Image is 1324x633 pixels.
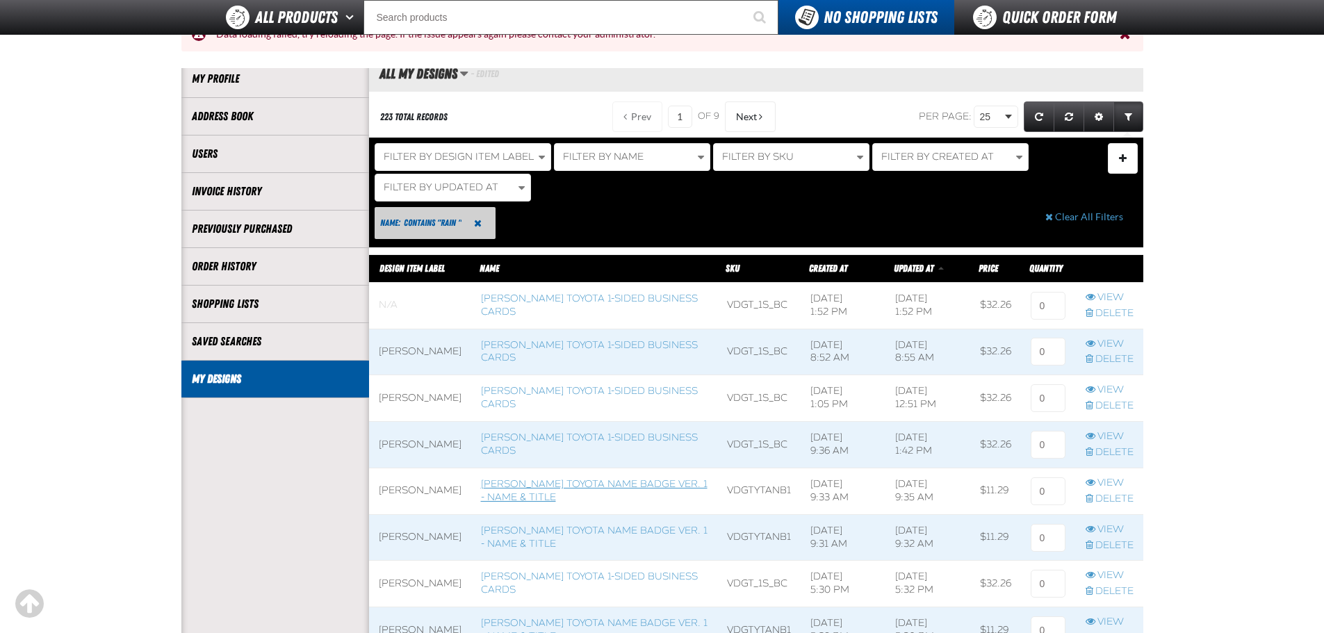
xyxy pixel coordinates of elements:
input: 0 [1031,338,1065,365]
a: [PERSON_NAME] Toyota 1-sided Business Cards [481,293,698,318]
td: [DATE] 8:55 AM [885,329,970,375]
a: Expand or Collapse Grid Settings [1084,101,1114,132]
a: View row action [1086,477,1134,490]
span: contains "rain " [404,216,461,230]
a: Delete row action [1086,446,1134,459]
td: $11.29 [970,514,1021,561]
button: Clear All Filters [1034,202,1134,232]
span: Next Page [736,111,757,122]
span: Created At [809,263,847,274]
a: [PERSON_NAME] Toyota Name Badge Ver. 1 - Name & Title [481,478,708,503]
a: Name [480,263,499,274]
td: [DATE] 9:31 AM [801,514,885,561]
a: Delete row action [1086,585,1134,598]
a: View row action [1086,291,1134,304]
button: Next Page [725,101,776,132]
input: 0 [1031,384,1065,412]
td: [DATE] 1:05 PM [801,375,885,422]
a: View row action [1086,523,1134,536]
a: [PERSON_NAME] Toyota 1-sided Business Cards [481,431,698,457]
h2: All My Designs [369,66,457,81]
a: My Profile [192,71,359,87]
span: Filter By Name [563,151,644,163]
td: [DATE] 1:52 PM [801,282,885,329]
td: VDGT_1S_BC [717,375,801,422]
span: Filter By Design Item Label [384,151,534,163]
td: [DATE] 8:52 AM [801,329,885,375]
button: Filter By Updated At [375,174,531,202]
span: Filter By Created At [881,151,994,163]
a: [PERSON_NAME] Toyota Name Badge Ver. 1 - Name & Title [481,525,708,550]
a: View row action [1086,569,1134,582]
span: Manage Filters [1119,158,1127,162]
a: SKU [726,263,739,274]
a: Refresh grid action [1024,101,1054,132]
td: VDGT_1S_BC [717,282,801,329]
td: [PERSON_NAME] [369,561,471,607]
td: [DATE] 9:33 AM [801,468,885,514]
td: [PERSON_NAME] [369,514,471,561]
span: Filter By SKU [722,151,794,163]
td: $32.26 [970,561,1021,607]
button: Filter By Design Item Label [375,143,551,171]
span: Name: [380,217,402,228]
input: 0 [1031,431,1065,459]
td: [DATE] 12:51 PM [885,375,970,422]
span: Price [979,263,998,274]
input: 0 [1031,477,1065,505]
a: Saved Searches [192,334,359,350]
span: of 9 [698,110,719,123]
a: Order History [192,258,359,274]
td: $32.26 [970,375,1021,422]
a: My Designs [192,371,359,387]
a: View row action [1086,384,1134,397]
div: 223 total records [380,110,448,124]
a: [PERSON_NAME] Toyota 1-sided Business Cards [481,339,698,364]
td: VDGTYTANB1 [717,468,801,514]
button: Filter By Name [554,143,710,171]
a: View row action [1086,616,1134,629]
td: [PERSON_NAME] [369,422,471,468]
a: Reset grid action [1054,101,1084,132]
a: Shopping Lists [192,296,359,312]
input: 0 [1031,570,1065,598]
td: $32.26 [970,422,1021,468]
a: Expand or Collapse Grid Filters [1113,101,1143,132]
th: Row actions [1076,254,1143,282]
td: VDGT_1S_BC [717,422,801,468]
td: $32.26 [970,282,1021,329]
a: Delete row action [1086,400,1134,413]
button: Filter By SKU [713,143,869,171]
button: Expand or Collapse Filter Management drop-down [1108,143,1138,174]
a: [PERSON_NAME] Toyota 1-sided Business Cards [481,570,698,595]
a: Delete row action [1086,353,1134,366]
a: Invoice History [192,183,359,199]
td: VDGT_1S_BC [717,561,801,607]
a: [PERSON_NAME] Toyota 1-sided Business Cards [481,385,698,410]
input: 0 [1031,292,1065,320]
a: Address Book [192,108,359,124]
td: VDGTYTANB1 [717,514,801,561]
a: Updated At [894,263,935,274]
td: [DATE] 9:36 AM [801,422,885,468]
td: Blank [369,282,471,329]
td: [PERSON_NAME] [369,468,471,514]
td: [DATE] 5:30 PM [801,561,885,607]
a: Delete row action [1086,307,1134,320]
span: Per page: [919,110,972,122]
a: Delete row action [1086,539,1134,552]
a: Delete row action [1086,493,1134,506]
input: Current page number [668,106,692,128]
td: [PERSON_NAME] [369,375,471,422]
td: [DATE] 1:42 PM [885,422,970,468]
span: - Edited [471,68,499,79]
a: View row action [1086,338,1134,351]
td: [DATE] 9:35 AM [885,468,970,514]
td: [DATE] 5:32 PM [885,561,970,607]
span: 25 [980,110,1002,124]
span: Quantity [1029,263,1063,274]
a: Design Item Label [379,263,445,274]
